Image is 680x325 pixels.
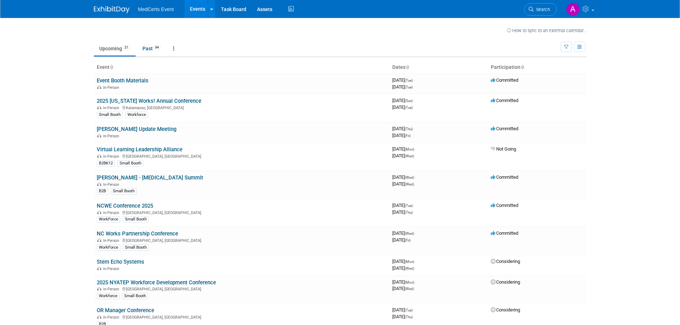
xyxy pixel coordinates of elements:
[97,216,120,223] div: WorkForce
[392,146,416,152] span: [DATE]
[137,42,166,55] a: Past84
[414,307,415,313] span: -
[488,61,586,73] th: Participation
[122,293,148,299] div: Small Booth
[97,238,101,242] img: In-Person Event
[97,98,201,104] a: 2025 [US_STATE] Works! Annual Conference
[491,307,520,313] span: Considering
[97,203,153,209] a: NCWE Conference 2025
[392,209,413,215] span: [DATE]
[97,153,387,159] div: [GEOGRAPHIC_DATA], [GEOGRAPHIC_DATA]
[405,147,414,151] span: (Mon)
[405,106,413,110] span: (Tue)
[415,279,416,285] span: -
[94,6,130,13] img: ExhibitDay
[491,259,520,264] span: Considering
[566,2,580,16] img: Amanda Estes
[97,287,101,290] img: In-Person Event
[103,85,121,90] span: In-Person
[392,133,410,138] span: [DATE]
[123,216,149,223] div: Small Booth
[97,210,101,214] img: In-Person Event
[97,146,182,153] a: Virtual Learning Leadership Alliance
[97,126,176,132] a: [PERSON_NAME] Update Meeting
[97,237,387,243] div: [GEOGRAPHIC_DATA], [GEOGRAPHIC_DATA]
[491,203,518,208] span: Committed
[415,259,416,264] span: -
[491,98,518,103] span: Committed
[491,230,518,236] span: Committed
[97,188,108,194] div: B2B
[97,105,387,110] div: Kalamazoo, [GEOGRAPHIC_DATA]
[103,134,121,138] span: In-Person
[491,174,518,180] span: Committed
[103,238,121,243] span: In-Person
[97,174,203,181] a: [PERSON_NAME] - [MEDICAL_DATA] Summit
[414,98,415,103] span: -
[122,45,130,50] span: 21
[392,203,415,208] span: [DATE]
[97,182,101,186] img: In-Person Event
[110,64,113,70] a: Sort by Event Name
[524,3,557,16] a: Search
[97,106,101,109] img: In-Person Event
[123,244,149,251] div: Small Booth
[520,64,524,70] a: Sort by Participation Type
[414,77,415,83] span: -
[103,287,121,291] span: In-Person
[103,210,121,215] span: In-Person
[405,280,414,284] span: (Mon)
[97,293,120,299] div: Workforce
[94,42,136,55] a: Upcoming21
[97,112,123,118] div: Small Booth
[97,85,101,89] img: In-Person Event
[491,77,518,83] span: Committed
[415,174,416,180] span: -
[392,153,414,158] span: [DATE]
[97,266,101,270] img: In-Person Event
[97,230,178,237] a: NC Works Partnership Conference
[97,77,148,84] a: Event Booth Materials
[97,279,216,286] a: 2025 NYATEP Workforce Development Conference
[97,134,101,137] img: In-Person Event
[103,106,121,110] span: In-Person
[111,188,137,194] div: Small Booth
[405,238,410,242] span: (Fri)
[405,134,410,138] span: (Fri)
[534,7,550,12] span: Search
[406,64,409,70] a: Sort by Start Date
[405,308,413,312] span: (Tue)
[97,314,387,320] div: [GEOGRAPHIC_DATA], [GEOGRAPHIC_DATA]
[392,181,414,187] span: [DATE]
[392,237,410,243] span: [DATE]
[414,126,415,131] span: -
[491,279,520,285] span: Considering
[97,244,120,251] div: WorkForce
[405,78,413,82] span: (Tue)
[392,126,415,131] span: [DATE]
[491,146,516,152] span: Not Going
[117,160,143,167] div: Small Booth
[405,232,414,235] span: (Wed)
[405,127,413,131] span: (Thu)
[405,210,413,214] span: (Thu)
[405,182,414,186] span: (Wed)
[389,61,488,73] th: Dates
[97,209,387,215] div: [GEOGRAPHIC_DATA], [GEOGRAPHIC_DATA]
[392,307,415,313] span: [DATE]
[405,260,414,264] span: (Mon)
[405,85,413,89] span: (Tue)
[392,98,415,103] span: [DATE]
[392,105,413,110] span: [DATE]
[138,6,174,12] span: MedCerts Event
[97,315,101,319] img: In-Person Event
[125,112,148,118] div: Workforce
[405,154,414,158] span: (Wed)
[94,61,389,73] th: Event
[392,314,413,319] span: [DATE]
[392,259,416,264] span: [DATE]
[405,266,414,270] span: (Wed)
[392,77,415,83] span: [DATE]
[392,286,414,291] span: [DATE]
[97,154,101,158] img: In-Person Event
